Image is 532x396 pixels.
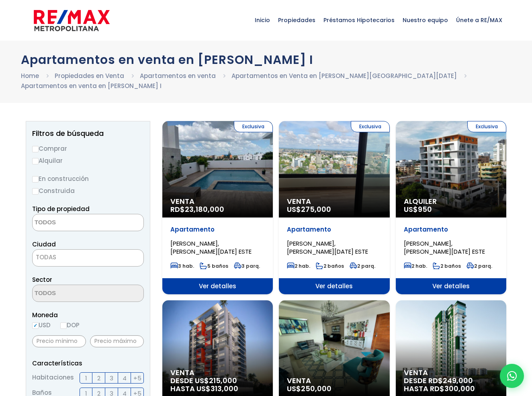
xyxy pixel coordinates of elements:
span: [PERSON_NAME], [PERSON_NAME][DATE] ESTE [287,239,368,256]
label: USD [32,320,51,330]
span: 950 [418,204,432,214]
span: Ver detalles [162,278,273,294]
span: US$ [404,204,432,214]
a: Exclusiva Venta US$275,000 Apartamento [PERSON_NAME], [PERSON_NAME][DATE] ESTE 2 hab. 2 baños 2 p... [279,121,389,294]
span: DESDE US$ [170,377,265,393]
input: En construcción [32,176,39,183]
input: USD [32,322,39,329]
span: 2 parq. [350,263,375,269]
span: [PERSON_NAME], [PERSON_NAME][DATE] ESTE [404,239,485,256]
span: 1 [85,373,87,383]
a: Exclusiva Alquiler US$950 Apartamento [PERSON_NAME], [PERSON_NAME][DATE] ESTE 2 hab. 2 baños 2 pa... [396,121,506,294]
span: TODAS [36,253,56,261]
span: 5 baños [200,263,228,269]
span: Ciudad [32,240,56,248]
a: Apartamentos en venta [140,72,216,80]
a: Exclusiva Venta RD$23,180,000 Apartamento [PERSON_NAME], [PERSON_NAME][DATE] ESTE 3 hab. 5 baños ... [162,121,273,294]
span: Venta [170,369,265,377]
span: 23,180,000 [185,204,224,214]
span: RD$ [170,204,224,214]
h1: Apartamentos en venta en [PERSON_NAME] I [21,53,511,67]
span: +5 [133,373,141,383]
span: DESDE RD$ [404,377,498,393]
span: TODAS [33,252,143,263]
span: Venta [170,197,265,205]
span: US$ [287,204,331,214]
a: Propiedades en Venta [55,72,124,80]
img: remax-metropolitana-logo [34,8,110,33]
span: 2 hab. [287,263,310,269]
label: Alquilar [32,156,144,166]
textarea: Search [33,285,110,302]
p: Apartamento [287,226,381,234]
span: Venta [287,197,381,205]
label: DOP [60,320,80,330]
span: Venta [404,369,498,377]
span: 2 parq. [467,263,492,269]
a: Home [21,72,39,80]
span: Exclusiva [234,121,273,132]
p: Apartamento [170,226,265,234]
input: Comprar [32,146,39,152]
span: US$ [287,384,331,394]
input: Construida [32,188,39,195]
input: DOP [60,322,67,329]
span: Ver detalles [396,278,506,294]
input: Alquilar [32,158,39,164]
span: HASTA RD$ [404,385,498,393]
span: Venta [287,377,381,385]
span: Préstamos Hipotecarios [319,8,399,32]
h2: Filtros de búsqueda [32,129,144,137]
p: Características [32,358,144,368]
span: 275,000 [301,204,331,214]
span: Tipo de propiedad [32,205,90,213]
textarea: Search [33,214,110,232]
span: 2 [97,373,100,383]
span: 300,000 [444,384,475,394]
span: Habitaciones [32,372,74,384]
span: 2 baños [316,263,344,269]
span: 2 hab. [404,263,427,269]
span: 250,000 [301,384,331,394]
span: Nuestro equipo [399,8,452,32]
span: Sector [32,275,52,284]
a: Apartamentos en Venta en [PERSON_NAME][GEOGRAPHIC_DATA][DATE] [231,72,457,80]
label: Construida [32,186,144,196]
span: 3 parq. [234,263,260,269]
span: [PERSON_NAME], [PERSON_NAME][DATE] ESTE [170,239,252,256]
input: Precio mínimo [32,335,86,347]
span: Alquiler [404,197,498,205]
span: 4 [123,373,127,383]
span: Propiedades [274,8,319,32]
span: 3 hab. [170,263,194,269]
span: HASTA US$ [170,385,265,393]
span: Exclusiva [467,121,506,132]
span: 2 baños [433,263,461,269]
span: TODAS [32,249,144,267]
span: 215,000 [209,375,237,386]
span: Inicio [251,8,274,32]
li: Apartamentos en venta en [PERSON_NAME] I [21,81,162,91]
span: Moneda [32,310,144,320]
span: 313,000 [211,384,238,394]
span: Ver detalles [279,278,389,294]
span: Exclusiva [351,121,390,132]
label: Comprar [32,144,144,154]
p: Apartamento [404,226,498,234]
span: Únete a RE/MAX [452,8,506,32]
input: Precio máximo [90,335,144,347]
label: En construcción [32,174,144,184]
span: 249,000 [443,375,473,386]
span: 3 [110,373,113,383]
